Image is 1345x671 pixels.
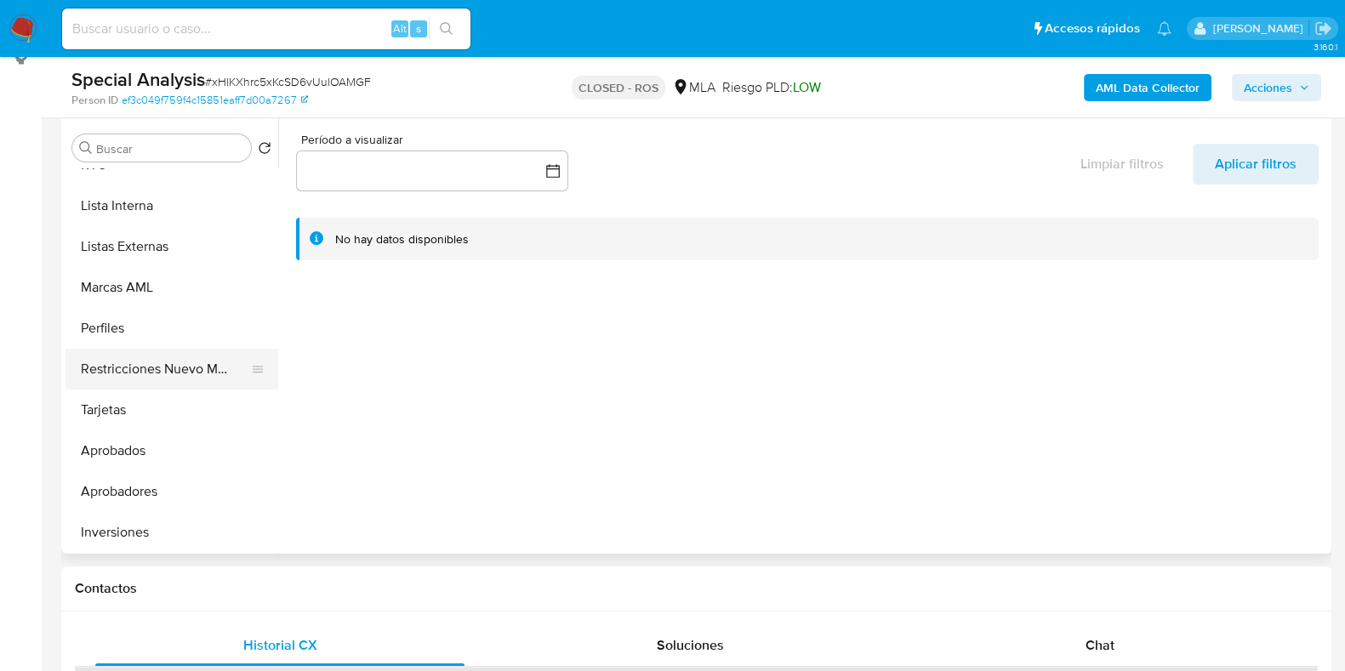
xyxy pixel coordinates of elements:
button: Lista Interna [66,185,278,226]
span: Accesos rápidos [1045,20,1140,37]
button: Tarjetas [66,390,278,430]
button: Volver al orden por defecto [258,141,271,160]
button: AML Data Collector [1084,74,1211,101]
button: search-icon [429,17,464,41]
b: Special Analysis [71,65,205,93]
input: Buscar [96,141,244,156]
span: Chat [1086,635,1114,655]
div: MLA [672,78,715,97]
button: Aprobadores [66,471,278,512]
p: CLOSED - ROS [572,76,665,100]
p: federico.pizzingrilli@mercadolibre.com [1212,20,1308,37]
span: LOW [793,77,821,97]
button: Inversiones [66,512,278,553]
button: Acciones [1232,74,1321,101]
button: Marcas AML [66,267,278,308]
span: Historial CX [243,635,317,655]
a: Notificaciones [1157,21,1171,36]
span: Alt [393,20,407,37]
button: Listas Externas [66,226,278,267]
span: Soluciones [657,635,724,655]
button: Restricciones Nuevo Mundo [66,349,265,390]
input: Buscar usuario o caso... [62,18,470,40]
span: s [416,20,421,37]
h1: Contactos [75,580,1318,597]
a: ef3c049f759f4c15851eaff7d00a7267 [122,93,308,108]
b: Person ID [71,93,118,108]
button: Aprobados [66,430,278,471]
span: Riesgo PLD: [722,78,821,97]
button: Buscar [79,141,93,155]
b: AML Data Collector [1096,74,1200,101]
span: 3.160.1 [1313,40,1336,54]
button: Perfiles [66,308,278,349]
span: # xHlKXhrc5xKcSD6vUulOAMGF [205,73,371,90]
a: Salir [1314,20,1332,37]
span: Acciones [1244,74,1292,101]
